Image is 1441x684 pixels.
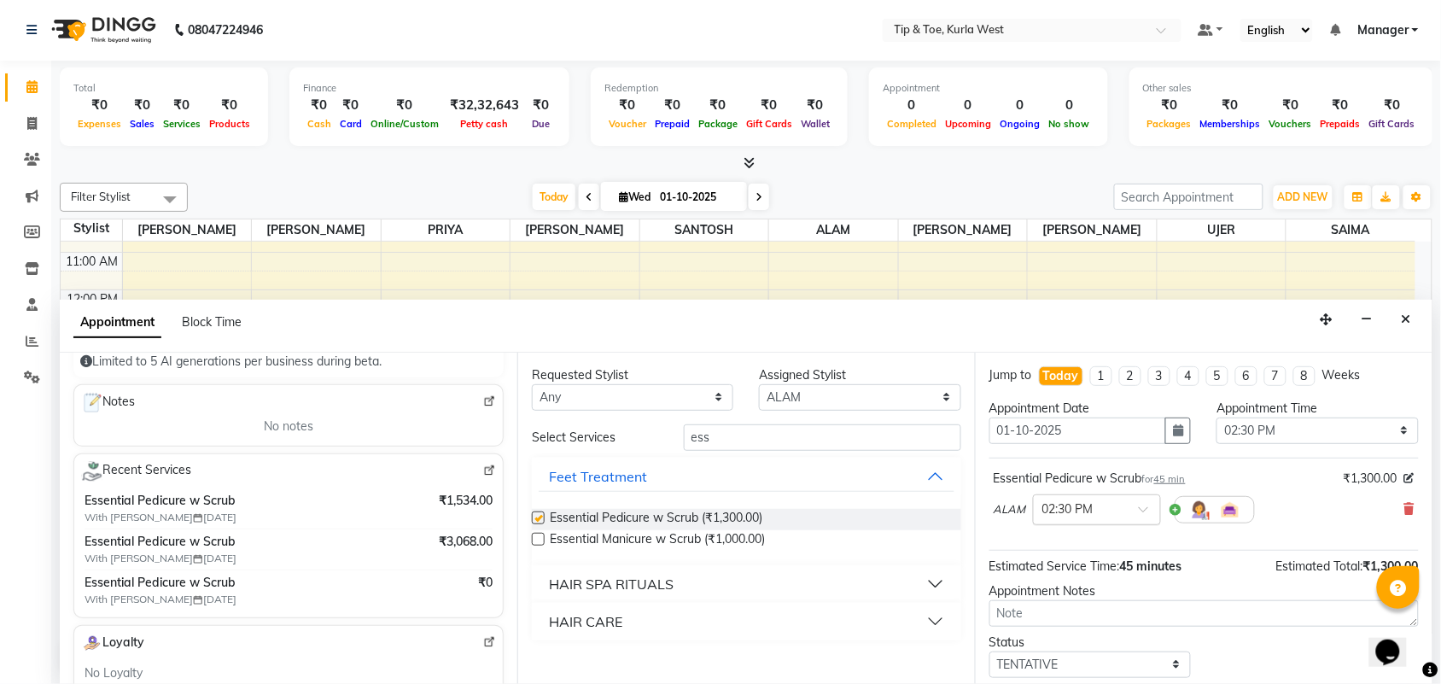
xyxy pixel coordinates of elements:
[85,664,143,682] span: No Loyalty
[1322,366,1361,384] div: Weeks
[510,219,639,241] span: [PERSON_NAME]
[80,353,497,371] div: Limited to 5 AI generations per business during beta.
[1045,96,1094,115] div: 0
[382,219,510,241] span: PRIYA
[71,190,131,203] span: Filter Stylist
[61,219,122,237] div: Stylist
[759,366,960,384] div: Assigned Stylist
[1143,96,1196,115] div: ₹0
[1216,400,1418,418] div: Appointment Time
[994,470,1186,488] div: Essential Pedicure w Scrub
[694,96,742,115] div: ₹0
[252,219,381,241] span: [PERSON_NAME]
[125,118,159,130] span: Sales
[989,558,1120,574] span: Estimated Service Time:
[528,118,554,130] span: Due
[941,96,996,115] div: 0
[539,606,954,637] button: HAIR CARE
[1274,185,1333,209] button: ADD NEW
[994,501,1026,518] span: ALAM
[125,96,159,115] div: ₹0
[205,96,254,115] div: ₹0
[1148,366,1170,386] li: 3
[85,592,298,607] span: With [PERSON_NAME] [DATE]
[1278,190,1328,203] span: ADD NEW
[81,392,135,414] span: Notes
[1344,470,1397,488] span: ₹1,300.00
[533,184,575,210] span: Today
[796,96,834,115] div: ₹0
[303,81,556,96] div: Finance
[1365,118,1420,130] span: Gift Cards
[769,219,898,241] span: ALAM
[1045,118,1094,130] span: No show
[1119,366,1141,386] li: 2
[1394,307,1419,333] button: Close
[1220,500,1240,520] img: Interior.png
[1265,96,1316,115] div: ₹0
[989,400,1191,418] div: Appointment Date
[1206,366,1228,386] li: 5
[883,118,941,130] span: Completed
[64,290,122,308] div: 12:00 PM
[989,418,1166,444] input: yyyy-mm-dd
[264,418,313,436] span: No notes
[44,6,160,54] img: logo
[650,118,694,130] span: Prepaid
[1357,21,1409,39] span: Manager
[1276,558,1363,574] span: Estimated Total:
[335,118,366,130] span: Card
[443,96,526,115] div: ₹32,32,643
[532,366,733,384] div: Requested Stylist
[366,96,443,115] div: ₹0
[439,533,493,551] span: ₹3,068.00
[81,633,144,654] span: Loyalty
[550,530,765,552] span: Essential Manicure w Scrub (₹1,000.00)
[989,366,1032,384] div: Jump to
[73,118,125,130] span: Expenses
[1114,184,1263,210] input: Search Appointment
[899,219,1028,241] span: [PERSON_NAME]
[549,611,622,632] div: HAIR CARE
[1196,96,1265,115] div: ₹0
[1293,366,1316,386] li: 8
[1142,473,1186,485] small: for
[1363,558,1419,574] span: ₹1,300.00
[85,551,298,566] span: With [PERSON_NAME] [DATE]
[85,533,390,551] span: Essential Pedicure w Scrub
[1143,118,1196,130] span: Packages
[539,461,954,492] button: Feet Treatment
[989,634,1191,652] div: Status
[549,574,674,594] div: HAIR SPA RITUALS
[549,466,647,487] div: Feet Treatment
[73,96,125,115] div: ₹0
[1365,96,1420,115] div: ₹0
[1189,500,1210,520] img: Hairdresser.png
[1090,366,1112,386] li: 1
[996,96,1045,115] div: 0
[366,118,443,130] span: Online/Custom
[941,118,996,130] span: Upcoming
[655,184,740,210] input: 2025-10-01
[85,492,390,510] span: Essential Pedicure w Scrub
[539,569,954,599] button: HAIR SPA RITUALS
[604,118,650,130] span: Voucher
[650,96,694,115] div: ₹0
[883,81,1094,96] div: Appointment
[205,118,254,130] span: Products
[303,118,335,130] span: Cash
[684,424,961,451] input: Search by service name
[996,118,1045,130] span: Ongoing
[303,96,335,115] div: ₹0
[742,118,796,130] span: Gift Cards
[335,96,366,115] div: ₹0
[73,81,254,96] div: Total
[457,118,513,130] span: Petty cash
[159,96,205,115] div: ₹0
[1286,219,1415,241] span: SAIMA
[81,461,191,482] span: Recent Services
[550,509,762,530] span: Essential Pedicure w Scrub (₹1,300.00)
[1264,366,1286,386] li: 7
[989,582,1419,600] div: Appointment Notes
[63,253,122,271] div: 11:00 AM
